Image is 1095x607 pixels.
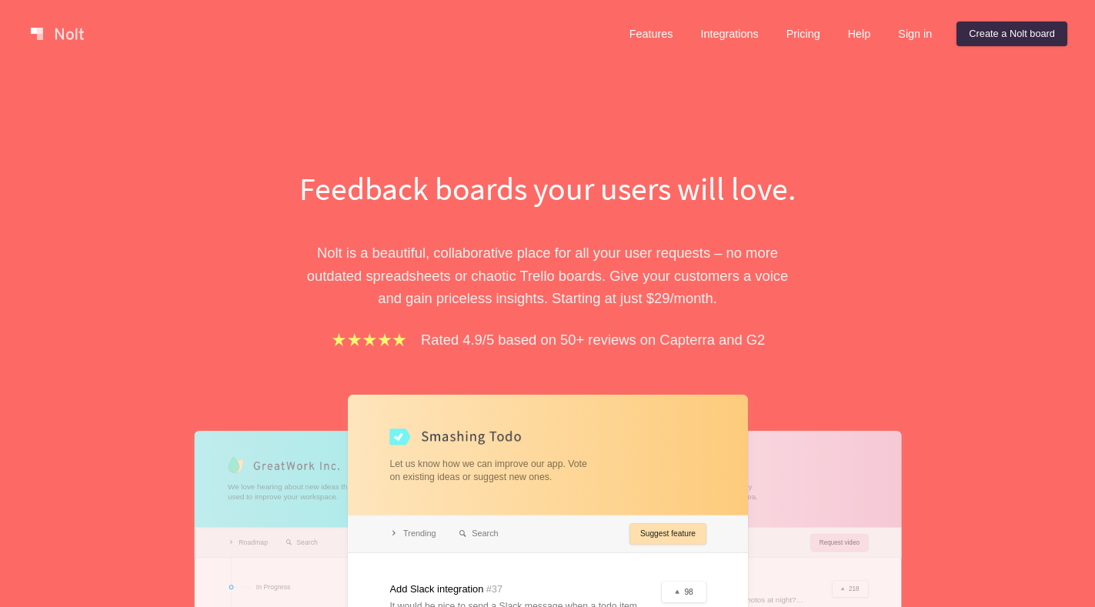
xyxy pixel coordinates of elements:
a: Pricing [774,22,833,46]
p: Nolt is a beautiful, collaborative place for all your user requests – no more outdated spreadshee... [282,242,813,309]
a: Features [617,22,686,46]
p: Rated 4.9/5 based on 50+ reviews on Capterra and G2 [421,329,765,351]
img: stars.b067e34983.png [330,331,409,349]
a: Create a Nolt board [956,22,1067,46]
a: Sign in [886,22,944,46]
a: Integrations [688,22,770,46]
h1: Feedback boards your users will love. [282,166,813,211]
a: Help [836,22,883,46]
